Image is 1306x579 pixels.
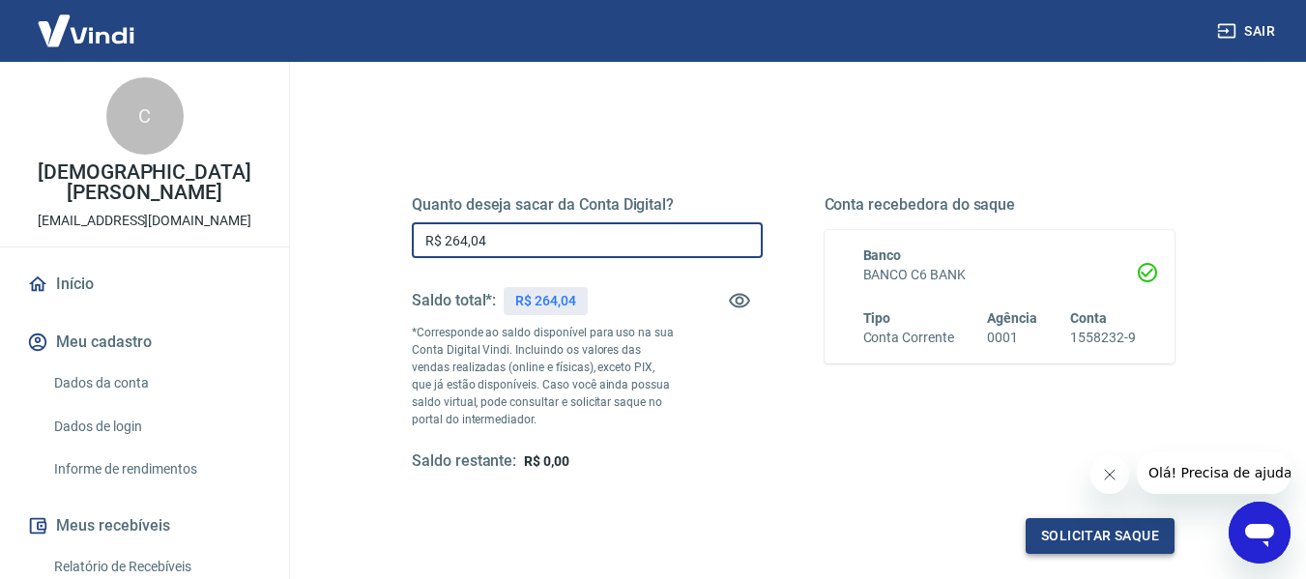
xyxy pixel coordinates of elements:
[412,451,516,472] h5: Saldo restante:
[863,247,902,263] span: Banco
[1090,455,1129,494] iframe: Fechar mensagem
[46,449,266,489] a: Informe de rendimentos
[12,14,162,29] span: Olá! Precisa de ajuda?
[38,211,251,231] p: [EMAIL_ADDRESS][DOMAIN_NAME]
[863,328,954,348] h6: Conta Corrente
[1070,328,1136,348] h6: 1558232-9
[863,265,1137,285] h6: BANCO C6 BANK
[1070,310,1107,326] span: Conta
[524,453,569,469] span: R$ 0,00
[23,263,266,305] a: Início
[987,328,1037,348] h6: 0001
[1213,14,1283,49] button: Sair
[1229,502,1291,564] iframe: Botão para abrir a janela de mensagens
[863,310,891,326] span: Tipo
[412,195,763,215] h5: Quanto deseja sacar da Conta Digital?
[46,407,266,447] a: Dados de login
[106,77,184,155] div: C
[15,162,274,203] p: [DEMOGRAPHIC_DATA][PERSON_NAME]
[23,505,266,547] button: Meus recebíveis
[412,324,675,428] p: *Corresponde ao saldo disponível para uso na sua Conta Digital Vindi. Incluindo os valores das ve...
[1137,451,1291,494] iframe: Mensagem da empresa
[987,310,1037,326] span: Agência
[515,291,576,311] p: R$ 264,04
[1026,518,1175,554] button: Solicitar saque
[825,195,1175,215] h5: Conta recebedora do saque
[23,1,149,60] img: Vindi
[412,291,496,310] h5: Saldo total*:
[46,363,266,403] a: Dados da conta
[23,321,266,363] button: Meu cadastro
